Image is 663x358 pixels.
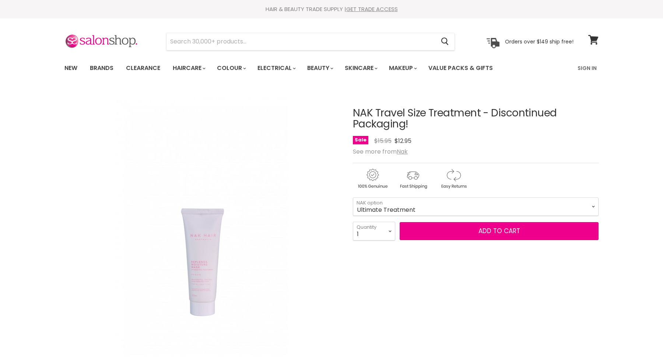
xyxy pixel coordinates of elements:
a: Beauty [302,60,338,76]
a: Haircare [167,60,210,76]
input: Search [166,33,435,50]
h1: NAK Travel Size Treatment - Discontinued Packaging! [353,108,599,130]
button: Add to cart [400,222,599,241]
nav: Main [55,57,608,79]
span: Add to cart [478,227,520,235]
img: shipping.gif [393,168,432,190]
a: Makeup [383,60,421,76]
span: $15.95 [374,137,392,145]
img: genuine.gif [353,168,392,190]
a: GET TRADE ACCESS [346,5,398,13]
a: Value Packs & Gifts [423,60,498,76]
button: Search [435,33,455,50]
div: HAIR & BEAUTY TRADE SUPPLY | [55,6,608,13]
p: Orders over $149 ship free! [505,38,573,45]
a: Nak [397,147,408,156]
img: returns.gif [434,168,473,190]
span: Sale [353,136,368,144]
span: $12.95 [394,137,411,145]
form: Product [166,33,455,50]
ul: Main menu [59,57,536,79]
a: Sign In [573,60,601,76]
span: See more from [353,147,408,156]
a: New [59,60,83,76]
img: NAK Travel Size Treatment [116,98,288,355]
a: Skincare [339,60,382,76]
select: Quantity [353,222,395,240]
a: Electrical [252,60,300,76]
a: Colour [211,60,250,76]
a: Clearance [120,60,166,76]
a: Brands [84,60,119,76]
